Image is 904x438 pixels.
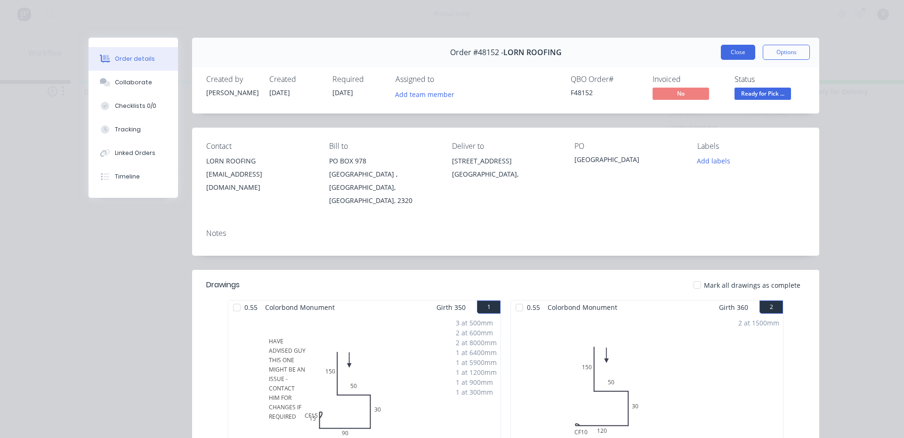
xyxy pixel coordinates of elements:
[574,142,682,151] div: PO
[738,318,779,328] div: 2 at 1500mm
[269,88,290,97] span: [DATE]
[329,154,437,168] div: PO BOX 978
[436,300,466,314] span: Girth 350
[395,75,490,84] div: Assigned to
[763,45,810,60] button: Options
[571,75,641,84] div: QBO Order #
[261,300,339,314] span: Colorbond Monument
[503,48,562,57] span: LORN ROOFING
[456,367,497,377] div: 1 at 1200mm
[115,55,155,63] div: Order details
[241,300,261,314] span: 0.55
[721,45,755,60] button: Close
[734,88,791,102] button: Ready for Pick ...
[329,154,437,207] div: PO BOX 978[GEOGRAPHIC_DATA] , [GEOGRAPHIC_DATA], [GEOGRAPHIC_DATA], 2320
[456,387,497,397] div: 1 at 300mm
[456,357,497,367] div: 1 at 5900mm
[115,78,152,87] div: Collaborate
[206,88,258,97] div: [PERSON_NAME]
[734,75,805,84] div: Status
[456,338,497,348] div: 2 at 8000mm
[329,142,437,151] div: Bill to
[206,75,258,84] div: Created by
[89,94,178,118] button: Checklists 0/0
[571,88,641,97] div: F48152
[704,280,800,290] span: Mark all drawings as complete
[89,141,178,165] button: Linked Orders
[206,168,314,194] div: [EMAIL_ADDRESS][DOMAIN_NAME]
[452,142,560,151] div: Deliver to
[89,165,178,188] button: Timeline
[759,300,783,314] button: 2
[89,118,178,141] button: Tracking
[206,279,240,291] div: Drawings
[456,377,497,387] div: 1 at 900mm
[734,88,791,99] span: Ready for Pick ...
[477,300,500,314] button: 1
[206,154,314,194] div: LORN ROOFING[EMAIL_ADDRESS][DOMAIN_NAME]
[206,154,314,168] div: LORN ROOFING
[456,348,497,357] div: 1 at 6400mm
[390,88,460,100] button: Add team member
[115,102,156,110] div: Checklists 0/0
[692,154,735,167] button: Add labels
[269,75,321,84] div: Created
[452,154,560,168] div: [STREET_ADDRESS]
[329,168,437,207] div: [GEOGRAPHIC_DATA] , [GEOGRAPHIC_DATA], [GEOGRAPHIC_DATA], 2320
[544,300,621,314] span: Colorbond Monument
[653,88,709,99] span: No
[89,47,178,71] button: Order details
[89,71,178,94] button: Collaborate
[332,75,384,84] div: Required
[456,318,497,328] div: 3 at 500mm
[452,168,560,181] div: [GEOGRAPHIC_DATA],
[452,154,560,185] div: [STREET_ADDRESS][GEOGRAPHIC_DATA],
[115,149,155,157] div: Linked Orders
[697,142,805,151] div: Labels
[523,300,544,314] span: 0.55
[456,328,497,338] div: 2 at 600mm
[450,48,503,57] span: Order #48152 -
[719,300,748,314] span: Girth 360
[206,142,314,151] div: Contact
[395,88,460,100] button: Add team member
[332,88,353,97] span: [DATE]
[574,154,682,168] div: [GEOGRAPHIC_DATA]
[653,75,723,84] div: Invoiced
[115,172,140,181] div: Timeline
[115,125,141,134] div: Tracking
[206,229,805,238] div: Notes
